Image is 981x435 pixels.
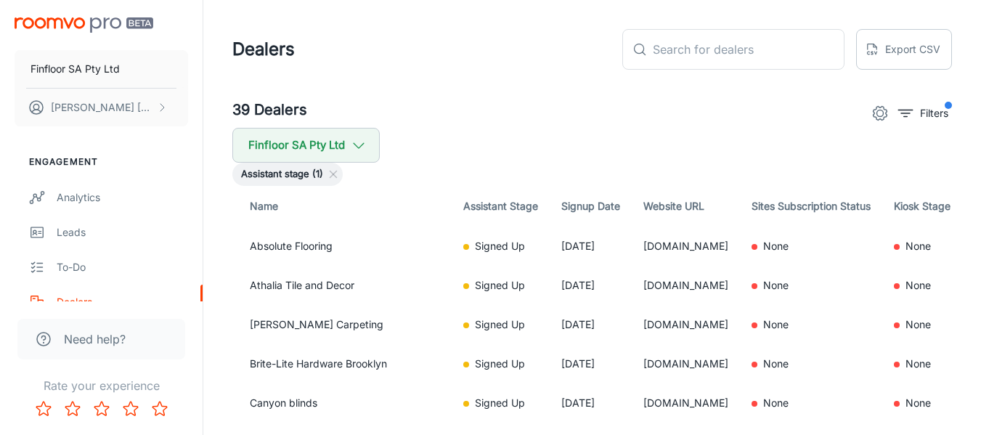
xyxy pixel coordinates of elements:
button: settings [866,99,895,128]
div: Analytics [57,190,188,206]
td: None [882,266,962,305]
td: None [882,383,962,423]
td: None [882,305,962,344]
p: Finfloor SA Pty Ltd [30,61,120,77]
button: Rate 3 star [87,394,116,423]
td: [DOMAIN_NAME] [632,344,740,383]
td: [DATE] [550,305,632,344]
td: [PERSON_NAME] Carpeting [232,305,452,344]
td: None [740,344,882,383]
td: None [882,344,962,383]
td: Signed Up [452,266,550,305]
input: Search for dealers [653,29,844,70]
td: Signed Up [452,383,550,423]
td: None [740,227,882,266]
p: Filters [920,105,948,121]
th: Assistant Stage [452,186,550,227]
button: Rate 1 star [29,394,58,423]
p: Rate your experience [12,377,191,394]
button: filter [895,102,952,125]
td: Signed Up [452,227,550,266]
td: None [740,266,882,305]
h5: 39 Dealers [232,99,307,122]
th: Signup Date [550,186,632,227]
td: [DOMAIN_NAME] [632,266,740,305]
td: [DATE] [550,383,632,423]
div: Leads [57,224,188,240]
td: None [740,305,882,344]
h1: Dealers [232,36,295,62]
td: [DOMAIN_NAME] [632,305,740,344]
th: Sites Subscription Status [740,186,882,227]
td: [DATE] [550,266,632,305]
th: Website URL [632,186,740,227]
th: Name [232,186,452,227]
button: [PERSON_NAME] [PERSON_NAME] [15,89,188,126]
button: Finfloor SA Pty Ltd [15,50,188,88]
button: Rate 4 star [116,394,145,423]
button: Finfloor SA Pty Ltd [232,128,380,163]
button: Rate 2 star [58,394,87,423]
span: Assistant stage (1) [232,167,332,182]
div: To-do [57,259,188,275]
button: Rate 5 star [145,394,174,423]
td: [DOMAIN_NAME] [632,227,740,266]
button: Export CSV [856,29,952,70]
img: Roomvo PRO Beta [15,17,153,33]
p: [PERSON_NAME] [PERSON_NAME] [51,99,153,115]
td: Canyon blinds [232,383,452,423]
td: Absolute Flooring [232,227,452,266]
span: Need help? [64,330,126,348]
th: Kiosk Stage [882,186,962,227]
td: Brite-Lite Hardware Brooklyn [232,344,452,383]
td: Signed Up [452,305,550,344]
div: Dealers [57,294,188,310]
td: Signed Up [452,344,550,383]
td: None [882,227,962,266]
div: Assistant stage (1) [232,163,343,186]
td: Athalia Tile and Decor [232,266,452,305]
td: [DOMAIN_NAME] [632,383,740,423]
td: [DATE] [550,227,632,266]
td: [DATE] [550,344,632,383]
td: None [740,383,882,423]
